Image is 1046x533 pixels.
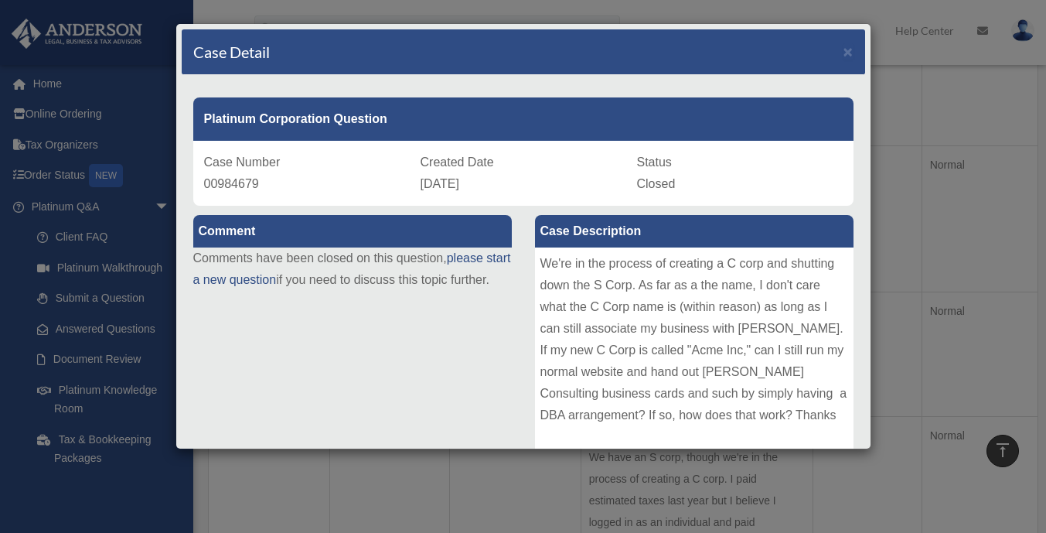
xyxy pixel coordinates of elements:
p: Comments have been closed on this question, if you need to discuss this topic further. [193,248,512,291]
span: Status [637,155,672,169]
button: Close [843,43,853,60]
h4: Case Detail [193,41,270,63]
span: 00984679 [204,177,259,190]
span: × [843,43,853,60]
span: Created Date [421,155,494,169]
div: We're in the process of creating a C corp and shutting down the S Corp. As far as a the name, I d... [535,248,853,480]
span: Closed [637,177,676,190]
label: Comment [193,215,512,248]
label: Case Description [535,215,853,248]
a: please start a new question [193,251,511,286]
span: Case Number [204,155,281,169]
div: Platinum Corporation Question [193,97,853,141]
span: [DATE] [421,177,459,190]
